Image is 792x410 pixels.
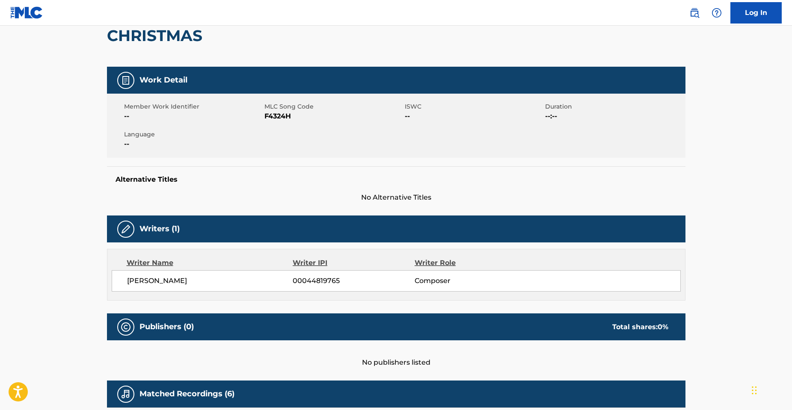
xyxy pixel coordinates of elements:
div: Writer Name [127,258,293,268]
span: -- [124,111,262,121]
span: --:-- [545,111,683,121]
span: Member Work Identifier [124,102,262,111]
span: No Alternative Titles [107,192,685,203]
img: Work Detail [121,75,131,86]
img: MLC Logo [10,6,43,19]
div: Writer IPI [293,258,415,268]
h2: FINALE REPRISE NIGHTMARE BEFORE CHRISTMAS [107,7,454,45]
h5: Matched Recordings (6) [139,389,234,399]
span: MLC Song Code [264,102,403,111]
span: ISWC [405,102,543,111]
a: Public Search [686,4,703,21]
a: Log In [730,2,782,24]
div: Help [708,4,725,21]
img: search [689,8,700,18]
img: Publishers [121,322,131,332]
div: Writer Role [415,258,525,268]
div: Total shares: [612,322,668,332]
span: Language [124,130,262,139]
span: Composer [415,276,525,286]
span: Duration [545,102,683,111]
h5: Alternative Titles [116,175,677,184]
iframe: Chat Widget [749,369,792,410]
span: 00044819765 [293,276,414,286]
h5: Work Detail [139,75,187,85]
h5: Writers (1) [139,224,180,234]
div: No publishers listed [107,340,685,368]
img: Writers [121,224,131,234]
span: -- [405,111,543,121]
span: 0 % [658,323,668,331]
h5: Publishers (0) [139,322,194,332]
div: Drag [752,378,757,403]
span: F4324H [264,111,403,121]
img: Matched Recordings [121,389,131,399]
span: -- [124,139,262,149]
img: help [712,8,722,18]
span: [PERSON_NAME] [127,276,293,286]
